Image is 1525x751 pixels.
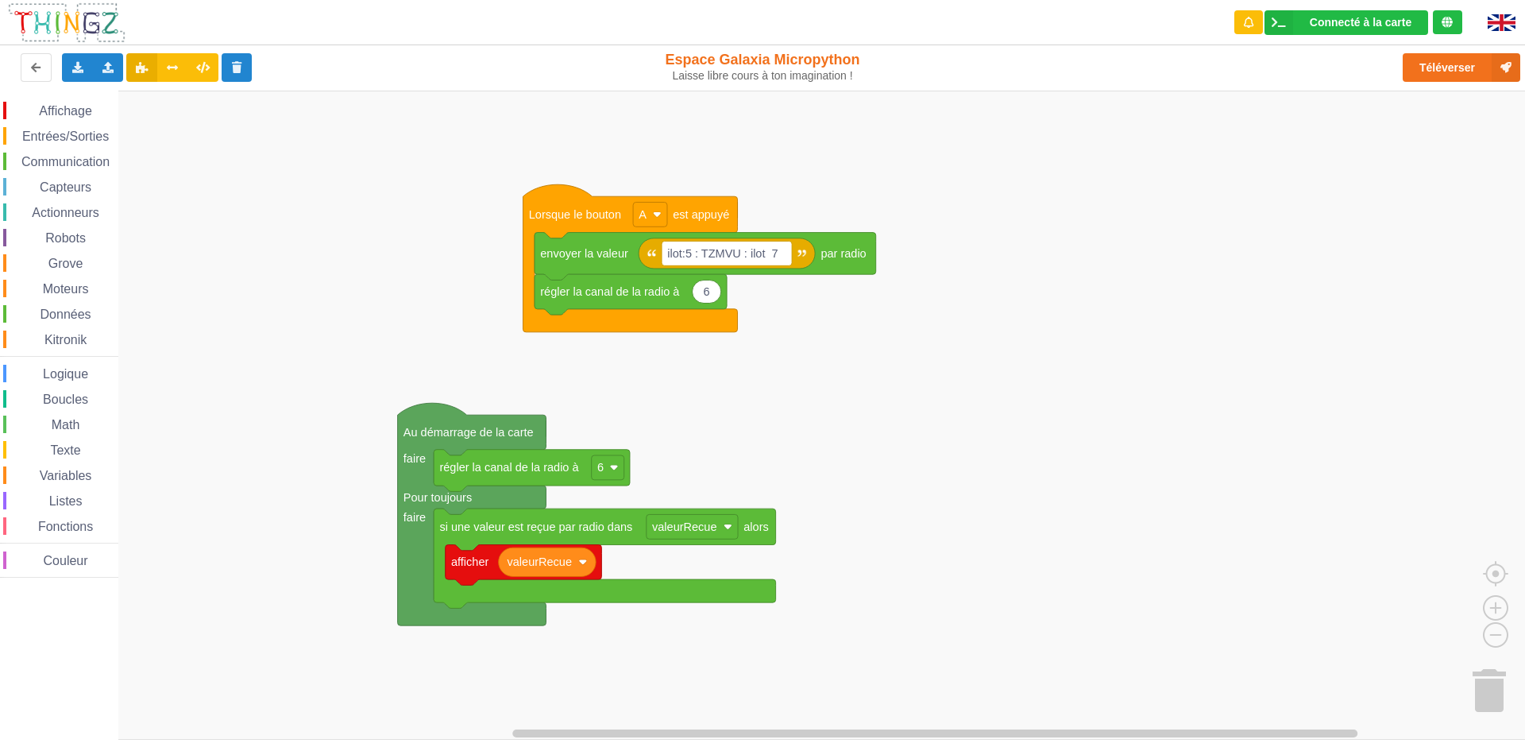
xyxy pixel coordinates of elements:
span: Entrées/Sorties [20,130,111,143]
div: Espace Galaxia Micropython [630,51,896,83]
span: Données [38,308,94,321]
text: par radio [820,247,866,260]
span: Moteurs [41,282,91,296]
text: 6 [703,285,709,298]
span: Boucles [41,393,91,406]
text: est appuyé [673,208,729,221]
text: Lorsque le bouton [529,208,621,221]
span: Affichage [37,104,94,118]
span: Math [49,418,83,432]
span: Capteurs [37,180,94,194]
text: si une valeur est reçue par radio dans [439,521,632,533]
text: régler la canal de la radio à [439,461,579,474]
text: envoyer la valeur [540,247,628,260]
text: Au démarrage de la carte [403,426,534,439]
text: faire [403,511,426,524]
div: Ta base fonctionne bien ! [1264,10,1428,35]
span: Robots [43,231,88,245]
button: Téléverser [1403,53,1520,82]
div: Tu es connecté au serveur de création de Thingz [1433,10,1462,34]
text: régler la canal de la radio à [540,285,680,298]
span: Texte [48,443,83,457]
img: thingz_logo.png [7,2,126,44]
span: Couleur [41,554,91,567]
span: Communication [19,155,112,168]
text: A [639,208,647,221]
span: Grove [46,257,86,270]
text: alors [743,521,768,533]
span: Listes [47,494,85,508]
span: Fonctions [36,520,95,533]
span: Logique [41,367,91,381]
text: valeurRecue [652,521,717,533]
span: Kitronik [42,333,89,346]
div: Laisse libre cours à ton imagination ! [630,69,896,83]
span: Actionneurs [29,206,102,219]
text: valeurRecue [508,556,573,568]
div: Connecté à la carte [1310,17,1411,28]
text: faire [403,452,426,465]
text: afficher [451,556,489,568]
span: Variables [37,469,95,482]
img: gb.png [1488,14,1515,31]
text: ilot:5 : TZMVU : ilot 7 [667,247,778,260]
text: 6 [597,461,604,474]
text: Pour toujours [403,491,472,504]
